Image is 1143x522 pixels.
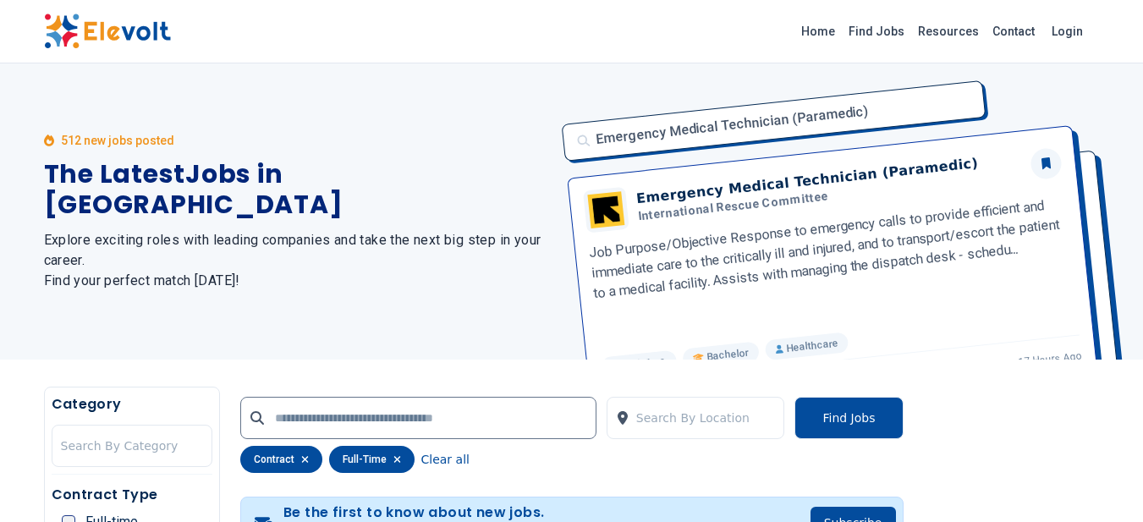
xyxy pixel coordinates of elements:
a: Home [794,18,842,45]
h5: Category [52,394,212,415]
h5: Contract Type [52,485,212,505]
div: full-time [329,446,415,473]
a: Contact [986,18,1041,45]
button: Find Jobs [794,397,903,439]
a: Login [1041,14,1093,48]
a: Find Jobs [842,18,911,45]
p: 512 new jobs posted [61,132,174,149]
a: Resources [911,18,986,45]
h2: Explore exciting roles with leading companies and take the next big step in your career. Find you... [44,230,552,291]
button: Clear all [421,446,470,473]
h4: Be the first to know about new jobs. [283,504,602,521]
img: Elevolt [44,14,171,49]
div: contract [240,446,322,473]
h1: The Latest Jobs in [GEOGRAPHIC_DATA] [44,159,552,220]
